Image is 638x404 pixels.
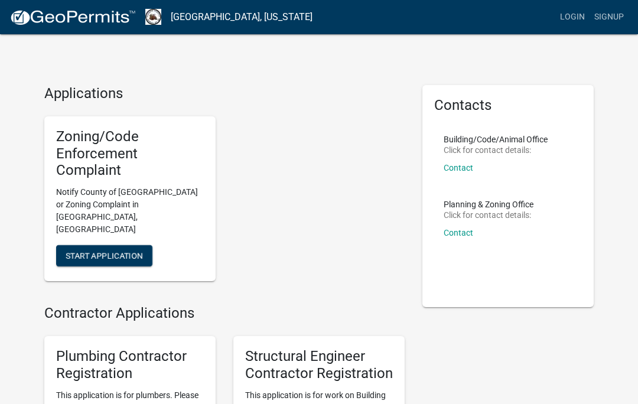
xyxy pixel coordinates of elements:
h4: Applications [44,85,405,102]
a: Contact [444,163,473,172]
p: Notify County of [GEOGRAPHIC_DATA] or Zoning Complaint in [GEOGRAPHIC_DATA], [GEOGRAPHIC_DATA] [56,186,204,236]
a: Login [555,6,590,28]
wm-workflow-list-section: Applications [44,85,405,291]
p: Building/Code/Animal Office [444,135,548,144]
span: Start Application [66,251,143,260]
h5: Zoning/Code Enforcement Complaint [56,128,204,179]
button: Start Application [56,245,152,266]
p: Click for contact details: [444,146,548,154]
h5: Contacts [434,97,582,114]
h4: Contractor Applications [44,305,405,322]
p: Planning & Zoning Office [444,200,533,208]
a: [GEOGRAPHIC_DATA], [US_STATE] [171,7,313,27]
a: Signup [590,6,629,28]
img: Madison County, Georgia [145,9,161,25]
a: Contact [444,228,473,237]
p: Click for contact details: [444,211,533,219]
h5: Plumbing Contractor Registration [56,348,204,382]
h5: Structural Engineer Contractor Registration [245,348,393,382]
